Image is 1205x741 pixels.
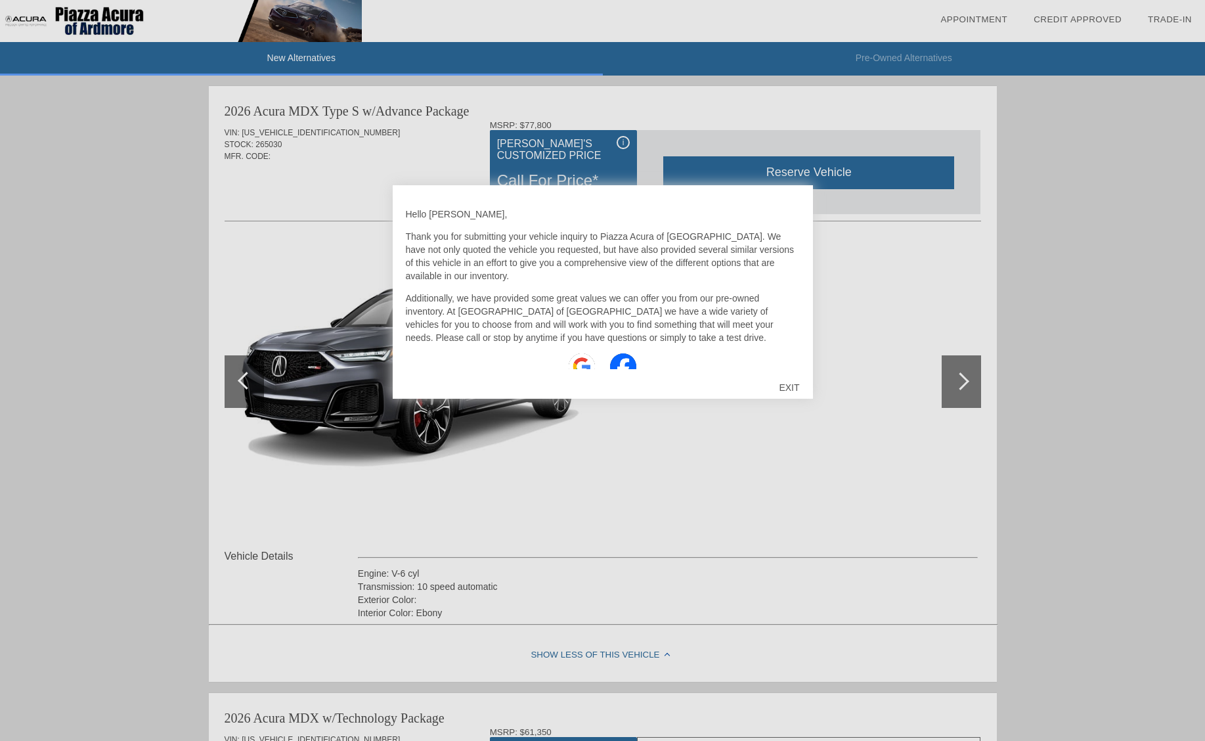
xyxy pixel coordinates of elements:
img: Google Icon [569,353,595,380]
p: Additionally, we have provided some great values we can offer you from our pre-owned inventory. A... [406,292,800,344]
a: Credit Approved [1034,14,1122,24]
a: Trade-In [1148,14,1192,24]
img: Facebook Icon [610,353,636,380]
a: Appointment [940,14,1007,24]
div: EXIT [766,368,812,407]
p: Thank you for submitting your vehicle inquiry to Piazza Acura of [GEOGRAPHIC_DATA]. We have not o... [406,230,800,282]
p: Hello [PERSON_NAME], [406,208,800,221]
